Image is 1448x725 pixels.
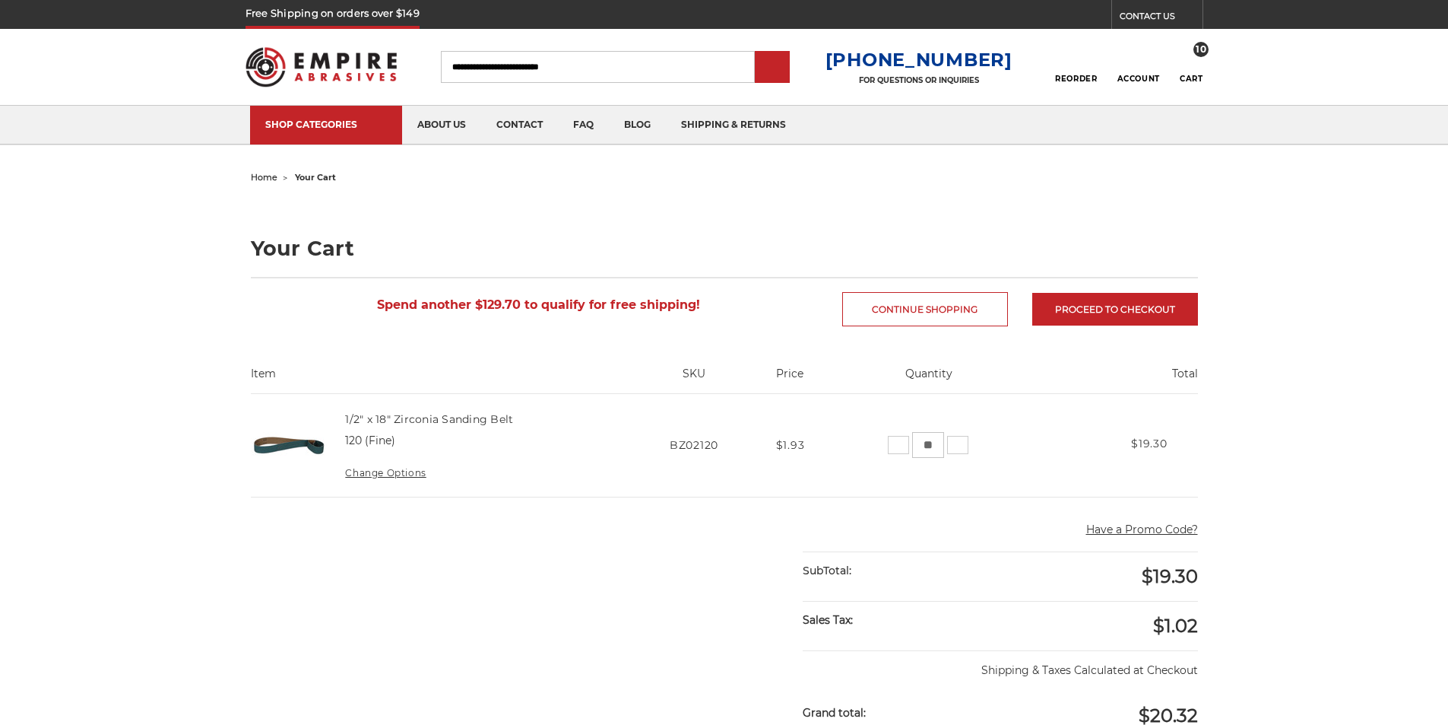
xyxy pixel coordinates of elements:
span: $1.93 [776,438,805,452]
a: Continue Shopping [842,292,1008,326]
span: Account [1117,74,1160,84]
span: your cart [295,172,336,183]
img: 1/2" x 18" Zirconia File Belt [251,407,327,483]
strong: Grand total: [803,706,866,720]
a: SHOP CATEGORIES [250,106,402,145]
span: BZ02120 [670,438,718,452]
h1: Your Cart [251,238,1198,259]
strong: $19.30 [1131,437,1167,450]
a: CONTACT US [1120,8,1202,29]
a: shipping & returns [666,106,801,145]
p: FOR QUESTIONS OR INQUIRIES [825,75,1012,85]
span: Cart [1180,74,1202,84]
span: Spend another $129.70 to qualify for free shipping! [377,297,700,312]
span: $1.02 [1153,615,1198,637]
img: Empire Abrasives [246,37,398,97]
a: [PHONE_NUMBER] [825,49,1012,71]
a: Change Options [345,467,426,479]
a: Reorder [1055,50,1097,83]
th: Total [1032,366,1198,393]
p: Shipping & Taxes Calculated at Checkout [803,650,1197,679]
div: SubTotal: [803,552,1000,590]
th: Price [755,366,826,393]
a: contact [481,106,558,145]
a: faq [558,106,609,145]
span: 10 [1193,42,1209,57]
th: SKU [633,366,754,393]
button: Have a Promo Code? [1086,522,1198,538]
span: Reorder [1055,74,1097,84]
a: 1/2" x 18" Zirconia Sanding Belt [345,412,513,426]
th: Item [251,366,634,393]
a: home [251,172,277,183]
a: about us [402,106,481,145]
input: 1/2" x 18" Zirconia Sanding Belt Quantity: [912,432,944,458]
a: blog [609,106,666,145]
div: SHOP CATEGORIES [265,119,387,130]
a: 10 Cart [1180,50,1202,84]
span: $19.30 [1142,565,1198,587]
a: Proceed to checkout [1032,293,1198,326]
th: Quantity [825,366,1032,393]
strong: Sales Tax: [803,613,853,627]
input: Submit [757,52,787,83]
dd: 120 (Fine) [345,433,395,449]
